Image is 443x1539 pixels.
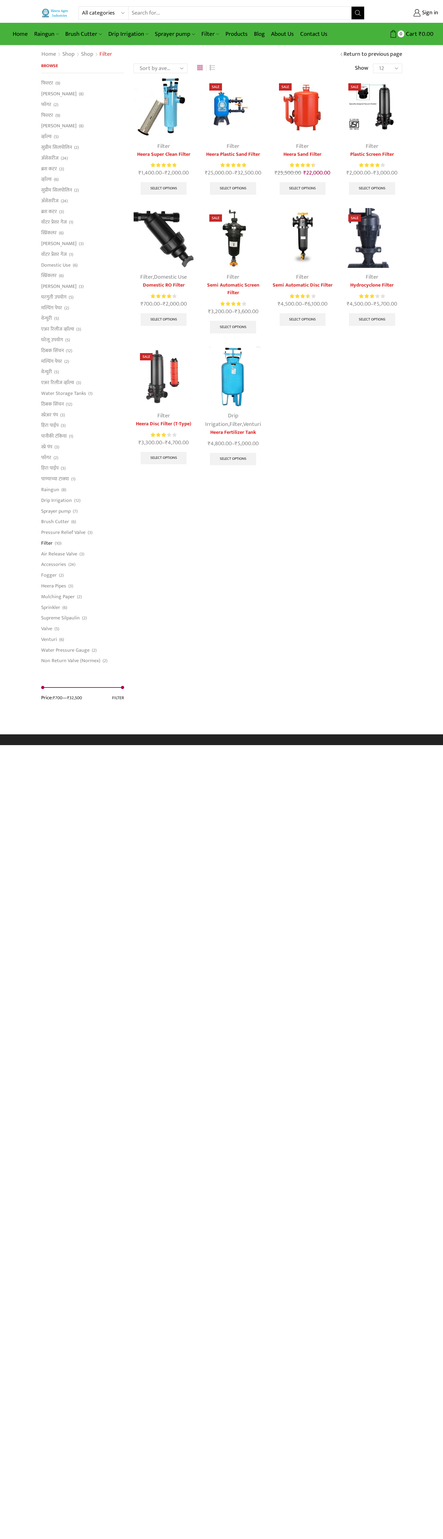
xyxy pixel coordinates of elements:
span: (3) [68,583,73,589]
span: (5) [69,294,73,301]
span: (2) [64,358,69,365]
span: ₹ [374,299,377,309]
a: [PERSON_NAME] [41,238,77,249]
div: , , [203,412,263,429]
a: Fogger [41,570,57,581]
span: (8) [79,123,84,129]
a: Contact Us [297,27,331,41]
div: Rated 5.00 out of 5 [151,162,176,168]
span: (24) [61,198,68,204]
a: व्हाॅल्व [41,174,52,185]
a: Filter [366,272,378,282]
span: ₹ [205,168,208,178]
img: Heera Fertilizer Tank [203,347,263,407]
img: Semi Automatic Screen Filter [203,208,263,268]
a: Filter [296,142,309,151]
a: घरगुती उपयोग [41,292,66,302]
span: Rated out of 5 [151,293,171,300]
a: Filter [140,272,153,282]
bdi: 1,400.00 [138,168,162,178]
a: Mulching Paper [41,591,75,602]
span: ₹ [346,168,349,178]
bdi: 4,800.00 [208,439,232,448]
a: Domestic Use [41,260,71,270]
bdi: 4,700.00 [165,438,189,447]
a: Filter [230,420,242,429]
a: Semi Automatic Screen Filter [203,282,263,297]
span: Rated out of 5 [151,162,176,168]
div: , [134,273,193,282]
a: Plastic Screen Filter [342,151,402,158]
span: (5) [54,315,59,322]
a: ठिबक सिंचन [41,399,64,409]
a: वॉटर प्रेशर गेज [41,217,67,228]
span: (6) [73,262,78,269]
a: Filter [227,272,239,282]
a: Brush Cutter [62,27,105,41]
a: Venturi [41,634,57,645]
img: Y-Type-Filter [134,208,193,268]
bdi: 32,500.00 [235,168,261,178]
span: (1) [88,390,92,397]
a: Semi Automatic Disc Filter [273,282,332,289]
bdi: 25,500.00 [275,168,301,178]
a: हिरा पाईप [41,463,59,474]
div: Price: — [41,694,82,701]
a: Select options for “Heera Plastic Sand Filter” [210,182,256,195]
nav: Breadcrumb [41,50,112,59]
bdi: 3,600.00 [235,307,258,316]
span: (2) [74,144,79,151]
span: (3) [60,412,65,418]
span: – [273,300,332,308]
span: (8) [79,91,84,97]
button: Filter [112,694,124,701]
span: Sale [140,353,153,360]
div: Rated 4.50 out of 5 [290,162,315,168]
span: ₹ [235,307,237,316]
span: ₹ [347,299,350,309]
a: Heera Fertilizer Tank [203,429,263,436]
a: अ‍ॅसेसरीज [41,195,59,206]
a: Filter [227,142,239,151]
span: (6) [71,519,76,525]
a: 0 Cart ₹0.00 [371,28,434,40]
img: Heera Disc Filter (T-Type) [134,347,193,407]
bdi: 5,000.00 [235,439,259,448]
span: (5) [54,369,59,375]
span: (6) [54,176,59,183]
span: Rated out of 5 [220,301,241,307]
a: ठिबक सिंचन [41,345,64,356]
a: Supreme Silpaulin [41,613,80,624]
a: Sign in [374,7,438,19]
span: (2) [59,572,64,579]
span: (3) [76,380,81,386]
span: (24) [68,561,75,568]
span: – [342,300,402,308]
span: Show [355,64,368,73]
span: Rated out of 5 [220,162,246,168]
a: सुप्रीम सिलपोलिन [41,185,72,196]
div: Rated 4.00 out of 5 [151,293,176,300]
img: Semi Automatic Disc Filter [273,208,332,268]
a: Drip Irrigation [41,495,72,506]
span: ₹ [373,168,376,178]
span: Cart [404,30,417,38]
input: Search for... [129,7,351,19]
a: [PERSON_NAME] [41,281,77,292]
a: Air Release Valve [41,548,77,559]
a: Filter [157,142,170,151]
span: – [203,307,263,316]
span: (2) [54,102,58,108]
a: Hydrocyclone Filter [342,282,402,289]
a: स्प्रेअर पंप [41,409,58,420]
a: Water Storage Tanks [41,388,86,399]
span: ₹ [138,438,141,447]
bdi: 4,500.00 [278,299,302,309]
a: सुप्रीम सिलपोलिन [41,142,72,153]
span: ₹ [303,168,306,178]
span: 0 [398,30,404,37]
span: ₹ [163,299,166,309]
a: Filter [366,142,378,151]
a: Water Pressure Gauge [41,645,90,655]
div: Rated 3.20 out of 5 [359,293,385,300]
